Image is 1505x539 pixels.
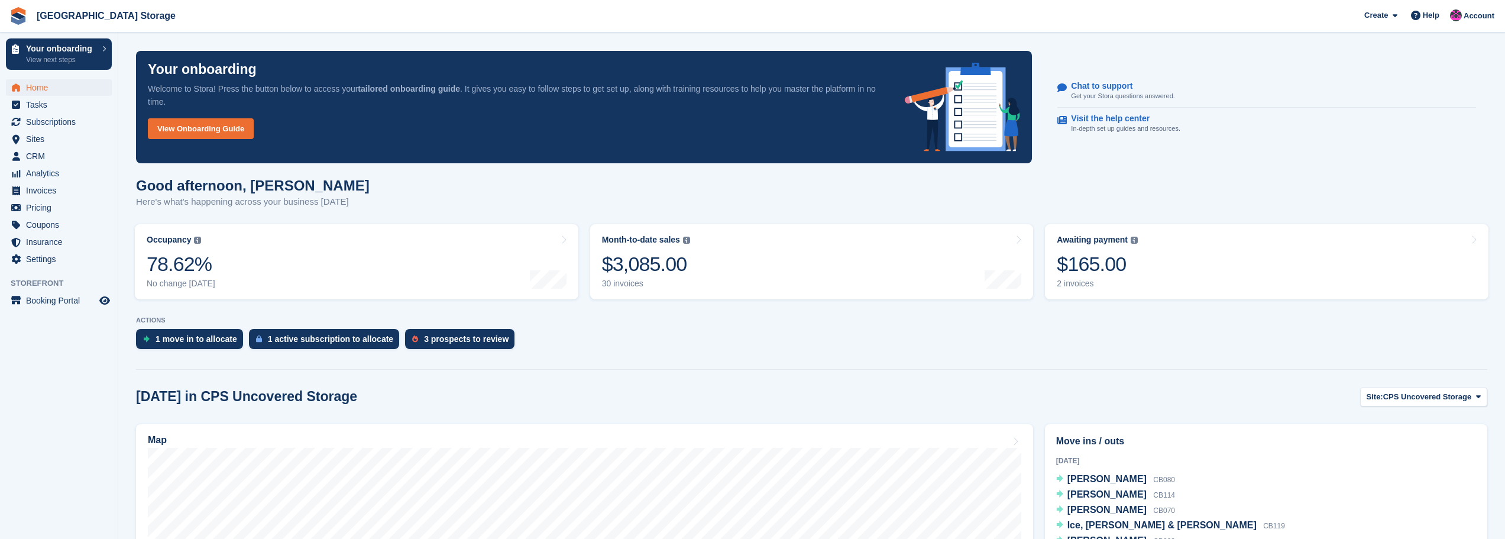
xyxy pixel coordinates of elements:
span: Settings [26,251,97,267]
span: Sites [26,131,97,147]
div: [DATE] [1056,456,1476,466]
img: icon-info-grey-7440780725fd019a000dd9b08b2336e03edf1995a4989e88bcd33f0948082b44.svg [194,237,201,244]
img: onboarding-info-6c161a55d2c0e0a8cae90662b2fe09162a5109e8cc188191df67fb4f79e88e88.svg [905,63,1021,151]
a: menu [6,79,112,96]
p: Get your Stora questions answered. [1071,91,1174,101]
img: Jantz Morgan [1450,9,1462,21]
a: Chat to support Get your Stora questions answered. [1057,75,1476,108]
span: CPS Uncovered Storage [1383,391,1472,403]
a: [PERSON_NAME] CB114 [1056,488,1175,503]
a: menu [6,114,112,130]
p: Your onboarding [148,63,257,76]
div: No change [DATE] [147,279,215,289]
div: 1 active subscription to allocate [268,334,393,344]
p: Chat to support [1071,81,1165,91]
a: [PERSON_NAME] CB080 [1056,472,1175,488]
div: Month-to-date sales [602,235,680,245]
span: Insurance [26,234,97,250]
div: 3 prospects to review [424,334,509,344]
span: CB119 [1263,522,1285,530]
div: 78.62% [147,252,215,276]
span: Analytics [26,165,97,182]
img: icon-info-grey-7440780725fd019a000dd9b08b2336e03edf1995a4989e88bcd33f0948082b44.svg [683,237,690,244]
p: Your onboarding [26,44,96,53]
span: Create [1364,9,1388,21]
span: Help [1423,9,1439,21]
a: Ice, [PERSON_NAME] & [PERSON_NAME] CB119 [1056,518,1285,534]
button: Site: CPS Uncovered Storage [1360,388,1487,407]
a: Visit the help center In-depth set up guides and resources. [1057,108,1476,140]
span: Site: [1367,391,1383,403]
strong: tailored onboarding guide [358,84,460,93]
p: ACTIONS [136,317,1487,324]
a: Your onboarding View next steps [6,38,112,70]
div: 1 move in to allocate [156,334,237,344]
h2: Map [148,435,167,446]
h2: Move ins / outs [1056,434,1476,448]
a: 1 move in to allocate [136,329,249,355]
a: menu [6,182,112,199]
span: Home [26,79,97,96]
div: 30 invoices [602,279,690,289]
span: Coupons [26,217,97,233]
div: $165.00 [1057,252,1138,276]
a: [PERSON_NAME] CB070 [1056,503,1175,518]
img: move_ins_to_allocate_icon-fdf77a2bb77ea45bf5b3d319d69a93e2d87916cf1d5bf7949dd705db3b84f3ca.svg [143,335,150,343]
span: [PERSON_NAME] [1067,489,1147,499]
div: Occupancy [147,235,191,245]
a: menu [6,234,112,250]
img: stora-icon-8386f47178a22dfd0bd8f6a31ec36ba5ce8667c1dd55bd0f319d3a0aa187defe.svg [9,7,27,25]
a: View Onboarding Guide [148,118,254,139]
span: [PERSON_NAME] [1067,474,1147,484]
a: 1 active subscription to allocate [249,329,405,355]
p: Here's what's happening across your business [DATE] [136,195,370,209]
a: Month-to-date sales $3,085.00 30 invoices [590,224,1034,299]
span: Invoices [26,182,97,199]
h2: [DATE] in CPS Uncovered Storage [136,389,357,405]
a: menu [6,251,112,267]
h1: Good afternoon, [PERSON_NAME] [136,177,370,193]
span: Subscriptions [26,114,97,130]
a: menu [6,217,112,233]
div: Awaiting payment [1057,235,1128,245]
img: icon-info-grey-7440780725fd019a000dd9b08b2336e03edf1995a4989e88bcd33f0948082b44.svg [1131,237,1138,244]
div: $3,085.00 [602,252,690,276]
a: Occupancy 78.62% No change [DATE] [135,224,578,299]
span: CB070 [1153,506,1175,515]
span: CRM [26,148,97,164]
span: Account [1464,10,1494,22]
span: [PERSON_NAME] [1067,505,1147,515]
a: [GEOGRAPHIC_DATA] Storage [32,6,180,25]
span: Pricing [26,199,97,216]
img: prospect-51fa495bee0391a8d652442698ab0144808aea92771e9ea1ae160a38d050c398.svg [412,335,418,343]
p: View next steps [26,54,96,65]
a: menu [6,96,112,113]
a: Preview store [98,293,112,308]
span: CB080 [1153,476,1175,484]
p: Visit the help center [1071,114,1171,124]
span: Tasks [26,96,97,113]
span: Ice, [PERSON_NAME] & [PERSON_NAME] [1067,520,1257,530]
a: 3 prospects to review [405,329,520,355]
span: Storefront [11,277,118,289]
img: active_subscription_to_allocate_icon-d502201f5373d7db506a760aba3b589e785aa758c864c3986d89f69b8ff3... [256,335,262,343]
a: menu [6,199,112,216]
a: menu [6,131,112,147]
a: menu [6,148,112,164]
a: menu [6,165,112,182]
div: 2 invoices [1057,279,1138,289]
p: Welcome to Stora! Press the button below to access your . It gives you easy to follow steps to ge... [148,82,886,108]
span: Booking Portal [26,292,97,309]
span: CB114 [1153,491,1175,499]
a: menu [6,292,112,309]
a: Awaiting payment $165.00 2 invoices [1045,224,1488,299]
p: In-depth set up guides and resources. [1071,124,1180,134]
